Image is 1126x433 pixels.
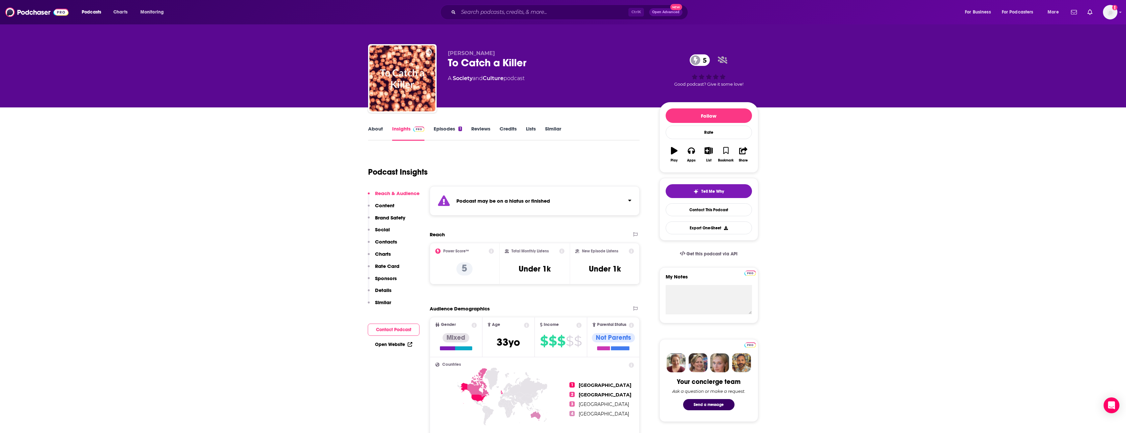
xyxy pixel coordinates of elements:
span: 1 [569,382,575,388]
span: [GEOGRAPHIC_DATA] [579,411,629,417]
img: Barbara Profile [688,353,707,372]
span: Open Advanced [652,11,679,14]
button: Contacts [368,239,397,251]
span: 2 [569,392,575,397]
span: 5 [696,54,710,66]
span: [GEOGRAPHIC_DATA] [579,382,631,388]
p: Rate Card [375,263,399,269]
p: Content [375,202,394,209]
div: Search podcasts, credits, & more... [447,5,694,20]
a: Show notifications dropdown [1085,7,1095,18]
h2: Power Score™ [443,249,469,253]
span: Parental Status [597,323,626,327]
strong: Podcast may be on a hiatus or finished [456,198,550,204]
span: $ [557,336,565,346]
span: [PERSON_NAME] [448,50,495,56]
input: Search podcasts, credits, & more... [458,7,628,17]
div: Share [739,159,748,162]
div: 1 [458,127,462,131]
a: InsightsPodchaser Pro [392,126,425,141]
img: To Catch a Killer [369,45,435,111]
p: Brand Safety [375,215,405,221]
button: Share [735,143,752,166]
span: 4 [569,411,575,416]
p: Details [375,287,391,293]
h3: Under 1k [519,264,551,274]
label: My Notes [666,274,752,285]
button: open menu [77,7,110,17]
button: Brand Safety [368,215,405,227]
span: New [670,4,682,10]
svg: Add a profile image [1112,5,1117,10]
button: Show profile menu [1103,5,1117,19]
div: Open Intercom Messenger [1104,397,1119,413]
a: Episodes1 [434,126,462,141]
a: Pro website [744,341,756,348]
span: Gender [441,323,456,327]
a: About [368,126,383,141]
span: 33 yo [497,336,520,349]
span: Podcasts [82,8,101,17]
a: Contact This Podcast [666,203,752,216]
h2: Total Monthly Listens [511,249,549,253]
button: Apps [683,143,700,166]
img: Podchaser - Follow, Share and Rate Podcasts [5,6,69,18]
span: $ [540,336,548,346]
span: Get this podcast via API [686,251,737,257]
span: More [1048,8,1059,17]
span: For Business [965,8,991,17]
h3: Under 1k [589,264,621,274]
button: List [700,143,717,166]
button: Bookmark [717,143,735,166]
button: Contact Podcast [368,324,419,336]
img: Jon Profile [732,353,751,372]
button: open menu [997,7,1043,17]
a: Lists [526,126,536,141]
a: Open Website [375,342,412,347]
img: Jules Profile [710,353,729,372]
div: Rate [666,126,752,139]
button: Play [666,143,683,166]
button: Send a message [683,399,735,410]
div: Apps [687,159,696,162]
p: Similar [375,299,391,305]
img: tell me why sparkle [693,189,699,194]
img: Sydney Profile [667,353,686,372]
h2: New Episode Listens [582,249,618,253]
span: Charts [113,8,128,17]
p: Social [375,226,390,233]
span: 3 [569,401,575,407]
a: Society [453,75,473,81]
div: Not Parents [592,333,635,342]
a: 5 [690,54,710,66]
button: Reach & Audience [368,190,419,202]
span: and [473,75,483,81]
p: Charts [375,251,391,257]
button: open menu [960,7,999,17]
a: Show notifications dropdown [1068,7,1080,18]
span: Tell Me Why [701,189,724,194]
div: A podcast [448,74,525,82]
button: Charts [368,251,391,263]
p: Sponsors [375,275,397,281]
span: $ [574,336,582,346]
span: Countries [442,362,461,367]
a: Similar [545,126,561,141]
h2: Audience Demographics [430,305,490,312]
a: Credits [500,126,517,141]
a: Reviews [471,126,490,141]
button: open menu [136,7,172,17]
div: Play [671,159,678,162]
a: Culture [483,75,504,81]
img: Podchaser Pro [744,271,756,276]
div: Ask a question or make a request. [672,389,745,394]
span: $ [549,336,557,346]
button: open menu [1043,7,1067,17]
span: Logged in as alisontucker [1103,5,1117,19]
img: Podchaser Pro [413,127,425,132]
span: Income [544,323,559,327]
a: Charts [109,7,131,17]
img: Podchaser Pro [744,342,756,348]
